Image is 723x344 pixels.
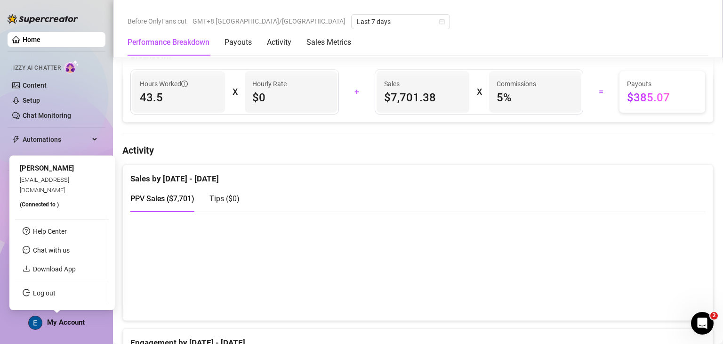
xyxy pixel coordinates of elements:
div: Sales by [DATE] - [DATE] [130,165,706,185]
li: Log out [15,286,109,301]
span: 43.5 [140,90,217,105]
div: = [589,84,613,99]
span: PPV Sales ( $7,701 ) [130,194,194,203]
a: Home [23,36,40,43]
iframe: Intercom live chat [691,312,714,335]
div: Activity [267,37,291,48]
span: $0 [252,90,330,105]
span: info-circle [181,81,188,87]
span: thunderbolt [12,136,20,143]
a: Chat Monitoring [23,112,71,119]
a: Log out [33,289,56,297]
span: (Connected to ) [20,201,59,208]
div: X [233,84,237,99]
span: Sales [384,79,462,89]
span: $7,701.38 [384,90,462,105]
span: 2 [710,312,718,319]
a: Setup [23,97,40,104]
span: Chat Copilot [23,151,89,166]
div: Payouts [225,37,252,48]
span: 5 % [497,90,574,105]
span: calendar [439,19,445,25]
span: Automations [23,132,89,147]
div: Sales Metrics [306,37,351,48]
span: [PERSON_NAME] [20,164,74,172]
span: [EMAIL_ADDRESS][DOMAIN_NAME] [20,176,69,193]
span: $385.07 [627,90,698,105]
article: Commissions [497,79,536,89]
a: Download App [33,265,76,273]
span: message [23,246,30,254]
span: My Account [47,318,85,327]
img: logo-BBDzfeDw.svg [8,14,78,24]
div: X [477,84,482,99]
img: AI Chatter [64,60,79,74]
a: Content [23,82,47,89]
span: Izzy AI Chatter [13,64,61,73]
article: Hourly Rate [252,79,287,89]
span: Last 7 days [357,15,444,29]
div: + [345,84,369,99]
img: ACg8ocLcPRSDFD1_FgQTWMGHesrdCMFi59PFqVtBfnK-VGsPLWuquQ=s96-c [29,316,42,329]
span: GMT+8 [GEOGRAPHIC_DATA]/[GEOGRAPHIC_DATA] [193,14,345,28]
span: Chat with us [33,246,70,254]
span: Hours Worked [140,79,188,89]
div: Performance Breakdown [128,37,209,48]
h4: Activity [122,144,714,157]
span: Tips ( $0 ) [209,194,240,203]
span: Before OnlyFans cut [128,14,187,28]
a: Help Center [33,228,67,235]
span: Payouts [627,79,698,89]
